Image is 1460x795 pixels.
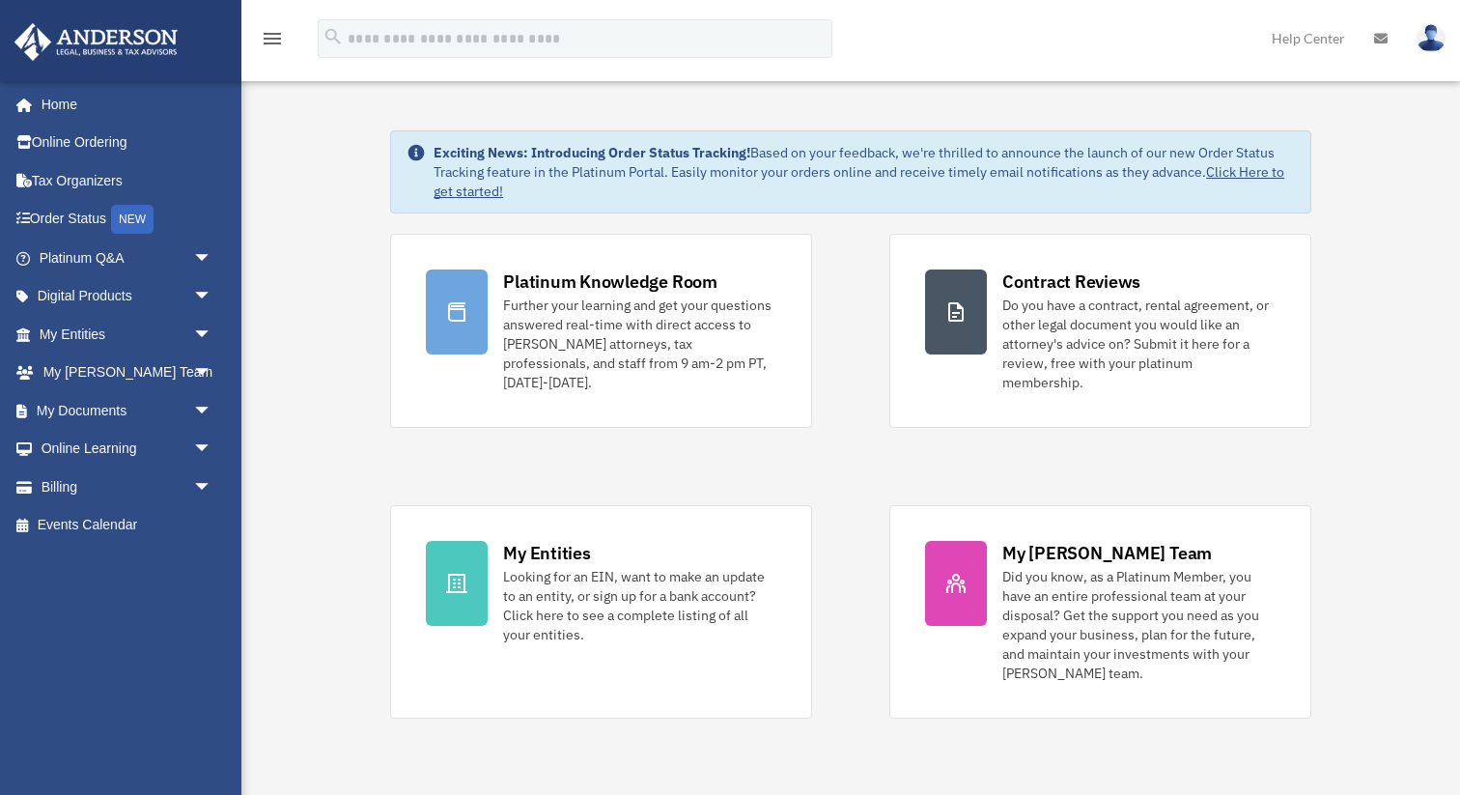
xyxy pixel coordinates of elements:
[111,205,154,234] div: NEW
[434,143,1295,201] div: Based on your feedback, we're thrilled to announce the launch of our new Order Status Tracking fe...
[1002,541,1212,565] div: My [PERSON_NAME] Team
[193,239,232,278] span: arrow_drop_down
[323,26,344,47] i: search
[503,296,776,392] div: Further your learning and get your questions answered real-time with direct access to [PERSON_NAM...
[390,505,812,719] a: My Entities Looking for an EIN, want to make an update to an entity, or sign up for a bank accoun...
[261,27,284,50] i: menu
[1002,567,1276,683] div: Did you know, as a Platinum Member, you have an entire professional team at your disposal? Get th...
[390,234,812,428] a: Platinum Knowledge Room Further your learning and get your questions answered real-time with dire...
[261,34,284,50] a: menu
[1002,270,1140,294] div: Contract Reviews
[193,468,232,507] span: arrow_drop_down
[14,391,241,430] a: My Documentsarrow_drop_down
[14,354,241,392] a: My [PERSON_NAME] Teamarrow_drop_down
[14,468,241,506] a: Billingarrow_drop_down
[889,505,1311,719] a: My [PERSON_NAME] Team Did you know, as a Platinum Member, you have an entire professional team at...
[434,163,1284,200] a: Click Here to get started!
[1417,24,1446,52] img: User Pic
[193,315,232,355] span: arrow_drop_down
[14,277,241,316] a: Digital Productsarrow_drop_down
[193,277,232,317] span: arrow_drop_down
[9,23,183,61] img: Anderson Advisors Platinum Portal
[1002,296,1276,392] div: Do you have a contract, rental agreement, or other legal document you would like an attorney's ad...
[14,430,241,468] a: Online Learningarrow_drop_down
[889,234,1311,428] a: Contract Reviews Do you have a contract, rental agreement, or other legal document you would like...
[14,124,241,162] a: Online Ordering
[193,430,232,469] span: arrow_drop_down
[14,239,241,277] a: Platinum Q&Aarrow_drop_down
[14,161,241,200] a: Tax Organizers
[193,354,232,393] span: arrow_drop_down
[503,541,590,565] div: My Entities
[14,315,241,354] a: My Entitiesarrow_drop_down
[14,506,241,545] a: Events Calendar
[503,270,717,294] div: Platinum Knowledge Room
[434,144,750,161] strong: Exciting News: Introducing Order Status Tracking!
[193,391,232,431] span: arrow_drop_down
[14,85,232,124] a: Home
[503,567,776,644] div: Looking for an EIN, want to make an update to an entity, or sign up for a bank account? Click her...
[14,200,241,240] a: Order StatusNEW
